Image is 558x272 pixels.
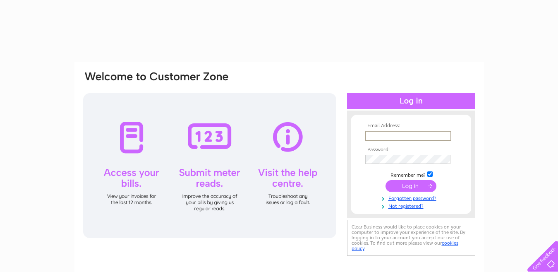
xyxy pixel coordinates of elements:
[352,240,458,251] a: cookies policy
[363,170,459,178] td: Remember me?
[386,180,436,192] input: Submit
[363,123,459,129] th: Email Address:
[365,194,459,202] a: Forgotten password?
[363,147,459,153] th: Password:
[347,220,475,256] div: Clear Business would like to place cookies on your computer to improve your experience of the sit...
[365,202,459,209] a: Not registered?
